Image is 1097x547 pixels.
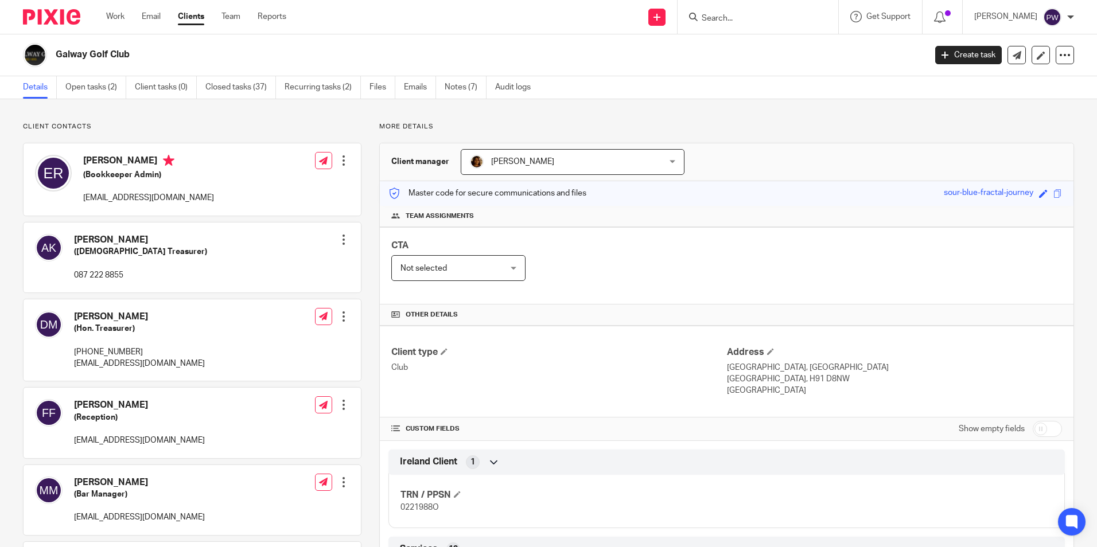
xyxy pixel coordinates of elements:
a: Files [369,76,395,99]
h4: [PERSON_NAME] [74,311,205,323]
h5: (Bar Manager) [74,489,205,500]
p: [GEOGRAPHIC_DATA], [GEOGRAPHIC_DATA] [727,362,1062,373]
a: Closed tasks (37) [205,76,276,99]
p: [EMAIL_ADDRESS][DOMAIN_NAME] [83,192,214,204]
h4: CUSTOM FIELDS [391,424,726,433]
p: [GEOGRAPHIC_DATA], H91 D8NW [727,373,1062,385]
p: Master code for secure communications and files [388,187,586,199]
a: Recurring tasks (2) [285,76,361,99]
h4: [PERSON_NAME] [74,476,205,489]
img: svg%3E [35,476,63,504]
p: 087 222 8855 [74,269,207,281]
i: Primary [163,155,174,166]
h4: Client type [391,346,726,358]
a: Client tasks (0) [135,76,197,99]
a: Create task [935,46,1002,64]
h4: [PERSON_NAME] [74,399,205,411]
p: [PERSON_NAME] [974,11,1037,22]
p: [EMAIL_ADDRESS][DOMAIN_NAME] [74,435,205,446]
img: svg%3E [1043,8,1061,26]
span: Not selected [400,264,447,272]
a: Email [142,11,161,22]
p: [PHONE_NUMBER] [74,346,205,358]
span: Get Support [866,13,911,21]
span: 0221988O [400,503,439,511]
img: svg%3E [35,399,63,427]
input: Search [701,14,804,24]
img: svg%3E [35,155,72,192]
h5: (Hon. Treasurer) [74,323,205,334]
p: Client contacts [23,122,361,131]
p: [EMAIL_ADDRESS][DOMAIN_NAME] [74,511,205,523]
span: Team assignments [406,212,474,221]
h4: TRN / PPSN [400,489,726,501]
span: 1 [470,456,475,468]
img: Pixie [23,9,80,25]
img: svg%3E [35,234,63,261]
a: Details [23,76,57,99]
h2: Galway Golf Club [56,49,745,61]
a: Audit logs [495,76,539,99]
p: [EMAIL_ADDRESS][DOMAIN_NAME] [74,358,205,369]
img: Logo.png [23,43,47,67]
h5: ([DEMOGRAPHIC_DATA] Treasurer) [74,246,207,257]
span: Ireland Client [400,456,457,468]
img: Arvinder.jpeg [470,155,484,169]
h5: (Bookkeeper Admin) [83,169,214,181]
div: sour-blue-fractal-journey [944,187,1033,200]
img: svg%3E [35,311,63,338]
a: Reports [258,11,286,22]
p: [GEOGRAPHIC_DATA] [727,385,1062,396]
span: CTA [391,241,409,250]
label: Show empty fields [959,423,1025,435]
p: Club [391,362,726,373]
h5: (Reception) [74,412,205,423]
span: Other details [406,310,458,319]
a: Notes (7) [445,76,487,99]
a: Work [106,11,125,22]
a: Team [221,11,240,22]
h4: Address [727,346,1062,358]
h4: [PERSON_NAME] [74,234,207,246]
p: More details [379,122,1074,131]
h4: [PERSON_NAME] [83,155,214,169]
span: [PERSON_NAME] [491,158,554,166]
a: Clients [178,11,204,22]
a: Emails [404,76,436,99]
h3: Client manager [391,156,449,167]
a: Open tasks (2) [65,76,126,99]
